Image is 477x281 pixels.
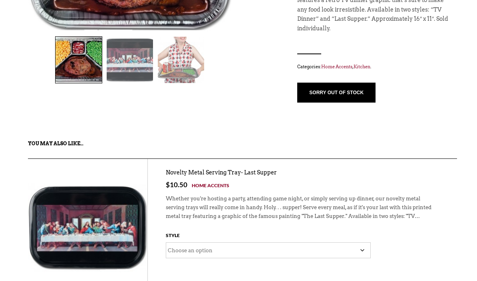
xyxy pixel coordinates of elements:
[166,180,170,189] span: $
[166,169,277,176] a: Novelty Metal Serving Tray- Last Supper
[321,64,352,69] a: Home Accents
[28,140,83,146] strong: You may also like…
[297,83,376,103] button: sorry out of stock
[354,64,370,69] a: Kitchen
[166,231,180,242] label: Style
[166,180,187,189] bdi: 10.50
[297,62,449,71] span: Categories: , .
[166,190,439,221] div: Whether you're hosting a party, attending game night, or simply serving up dinner, our novelty me...
[192,181,229,190] a: Home Accents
